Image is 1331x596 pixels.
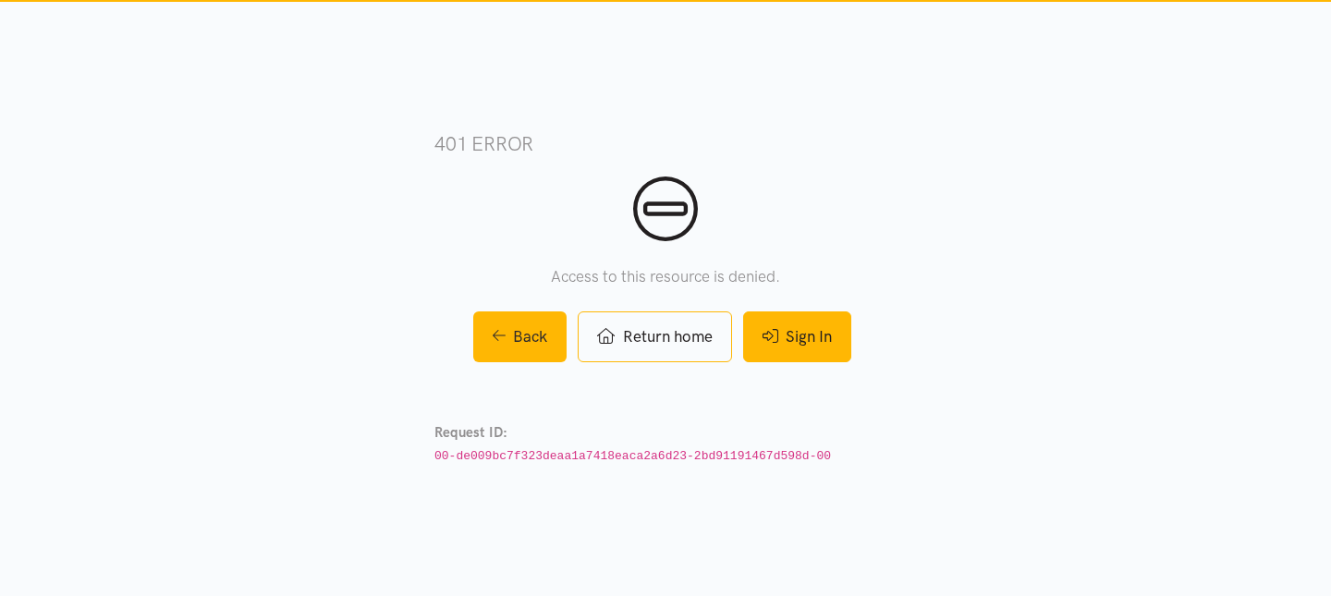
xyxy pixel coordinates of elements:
p: Access to this resource is denied. [434,264,897,289]
a: Back [473,311,568,362]
a: Return home [578,311,731,362]
strong: Request ID: [434,424,507,441]
a: Sign In [743,311,851,362]
h3: 401 error [434,130,897,157]
code: 00-de009bc7f323deaa1a7418eaca2a6d23-2bd91191467d598d-00 [434,449,831,463]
